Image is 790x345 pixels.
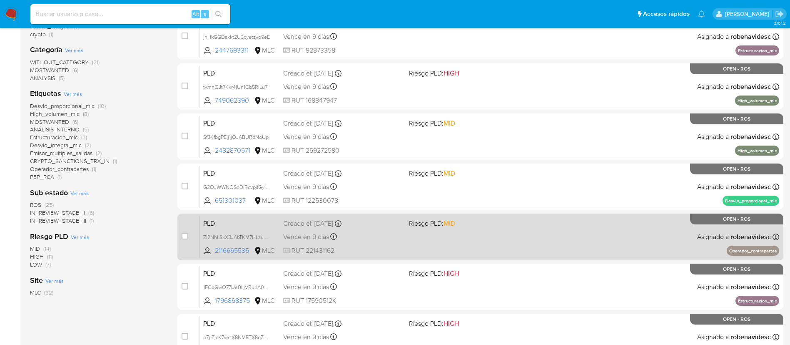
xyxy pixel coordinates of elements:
[725,10,772,18] p: rociodaniela.benavidescatalan@mercadolibre.cl
[30,9,230,20] input: Buscar usuario o caso...
[210,8,227,20] button: search-icon
[643,10,690,18] span: Accesos rápidos
[204,10,206,18] span: s
[774,20,786,26] span: 3.161.2
[698,10,705,18] a: Notificaciones
[192,10,199,18] span: Alt
[775,10,784,18] a: Salir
